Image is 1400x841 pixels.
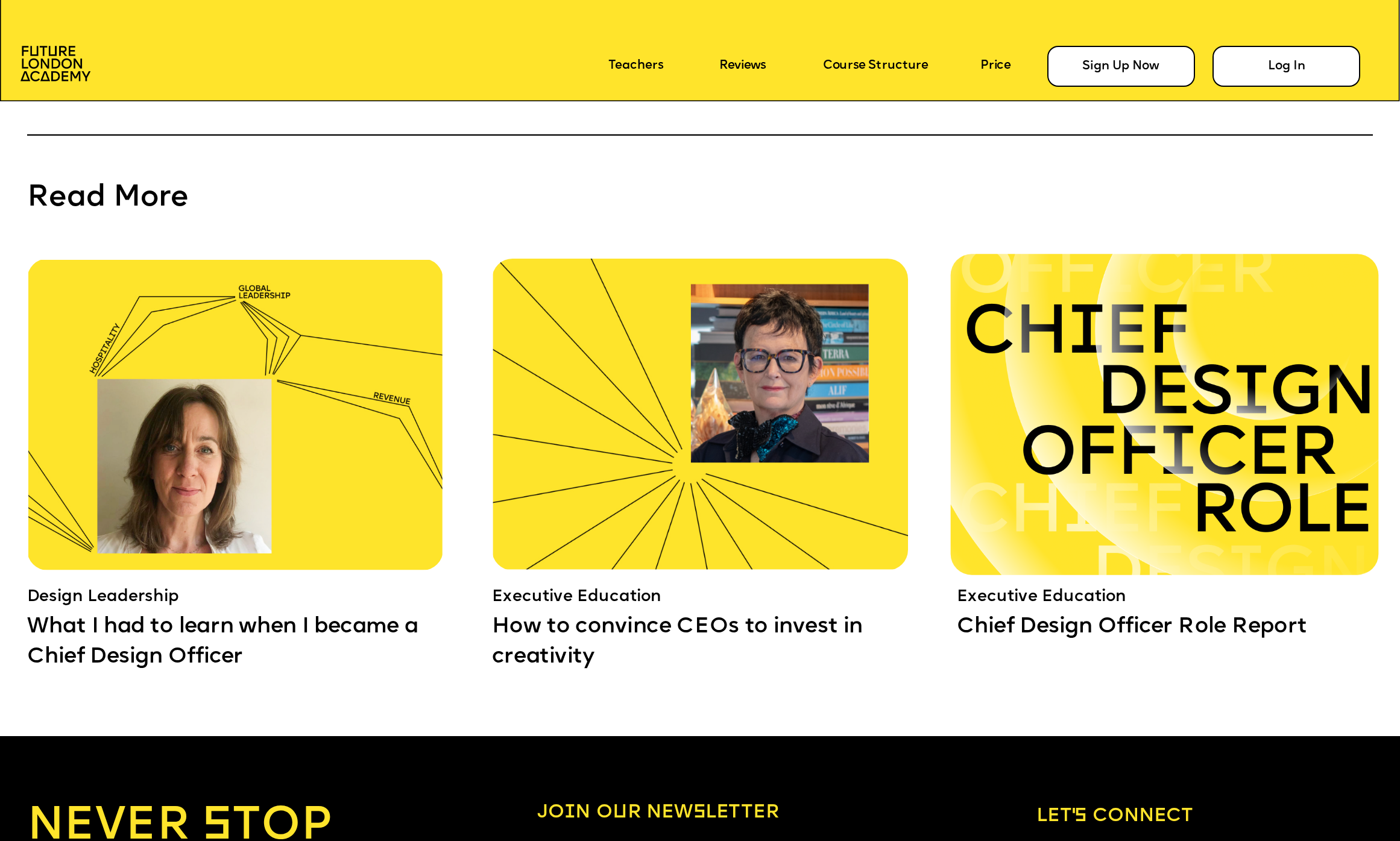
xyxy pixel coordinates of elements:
[20,46,90,81] img: image-aac980e9-41de-4c2d-a048-f29dd30a0068.png
[27,588,179,605] span: Design Leadership
[1036,806,1194,827] span: Let’s connect
[537,802,779,823] span: Join our newsletter
[980,59,1011,73] a: Price
[27,616,424,669] a: What I had to learn when I became a Chief Design Officer
[719,59,766,73] a: Reviews
[492,588,661,605] span: Executive Education
[492,616,868,669] a: How to convince CEOs to invest in creativity
[608,59,663,73] a: Teachers
[27,183,189,214] span: Read more
[957,588,1126,606] a: Executive Education
[823,59,929,73] a: Course Structure
[957,616,1307,639] a: Chief Design Officer Role Report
